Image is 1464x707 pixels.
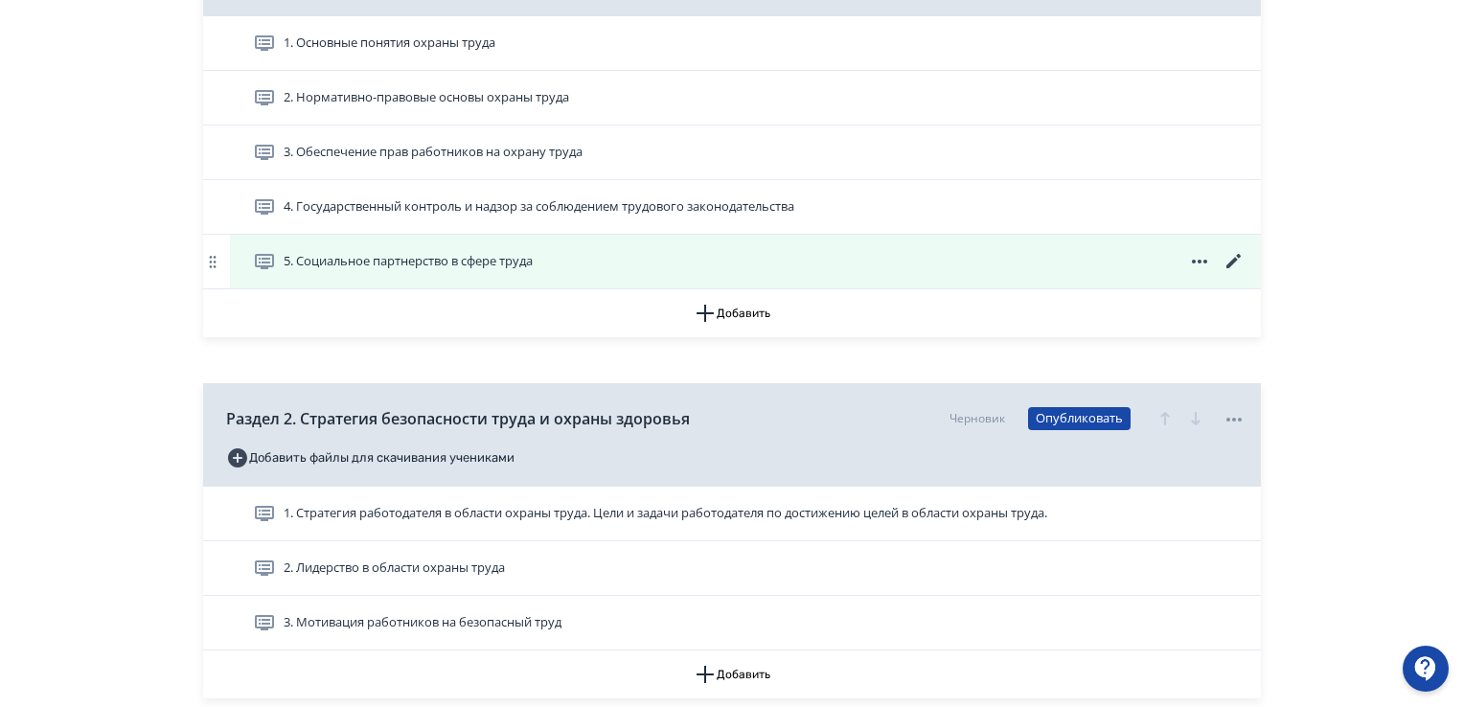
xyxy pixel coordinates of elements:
button: Добавить файлы для скачивания учениками [226,443,515,473]
span: 1. Основные понятия охраны труда [284,34,495,53]
div: 2. Лидерство в области охраны труда [203,541,1261,596]
span: 3. Обеспечение прав работников на охрану труда [284,143,583,162]
span: 2. Лидерство в области охраны труда [284,559,505,578]
span: 2. Нормативно-правовые основы охраны труда [284,88,569,107]
span: 4. Государственный контроль и надзор за соблюдением трудового законодательства [284,197,794,217]
div: 5. Социальное партнерство в сфере труда [203,235,1261,289]
div: 3. Обеспечение прав работников на охрану труда [203,125,1261,180]
div: 1. Основные понятия охраны труда [203,16,1261,71]
span: 1. Стратегия работодателя в области охраны труда. Цели и задачи работодателя по достижению целей ... [284,504,1047,523]
button: Добавить [203,650,1261,698]
span: 5. Социальное партнерство в сфере труда [284,252,533,271]
span: 3. Мотивация работников на безопасный труд [284,613,561,632]
div: 2. Нормативно-правовые основы охраны труда [203,71,1261,125]
div: 1. Стратегия работодателя в области охраны труда. Цели и задачи работодателя по достижению целей ... [203,487,1261,541]
button: Добавить [203,289,1261,337]
div: 3. Мотивация работников на безопасный труд [203,596,1261,650]
div: 4. Государственный контроль и надзор за соблюдением трудового законодательства [203,180,1261,235]
button: Опубликовать [1028,407,1131,430]
div: Черновик [949,410,1005,427]
span: Раздел 2. Стратегия безопасности труда и охраны здоровья [226,407,690,430]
